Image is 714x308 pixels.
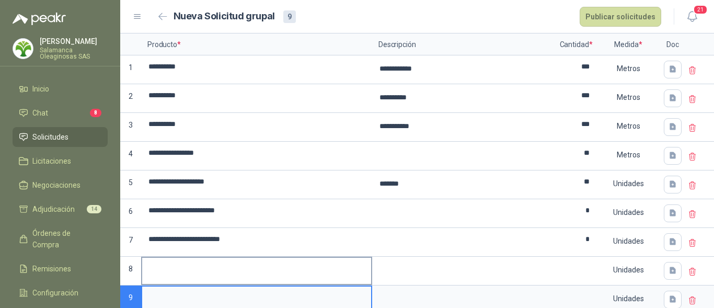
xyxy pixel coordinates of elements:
span: Configuración [32,287,78,299]
a: Negociaciones [13,175,108,195]
a: Licitaciones [13,151,108,171]
a: Configuración [13,283,108,303]
p: 7 [120,228,141,257]
p: Producto [141,35,372,55]
div: 9 [283,10,296,23]
img: Company Logo [13,39,33,59]
button: Publicar solicitudes [580,7,661,27]
h2: Nueva Solicitud grupal [174,9,275,24]
span: Negociaciones [32,179,80,191]
p: 1 [120,55,141,84]
div: Metros [598,56,659,81]
p: Salamanca Oleaginosas SAS [40,47,108,60]
a: Solicitudes [13,127,108,147]
div: Unidades [598,172,659,196]
div: Unidades [598,200,659,224]
p: Doc [660,35,686,55]
img: Logo peakr [13,13,66,25]
a: Chat8 [13,103,108,123]
p: [PERSON_NAME] [40,38,108,45]
span: Solicitudes [32,131,68,143]
div: Metros [598,143,659,167]
span: 21 [693,5,708,15]
span: Remisiones [32,263,71,275]
div: Metros [598,114,659,138]
span: Adjudicación [32,203,75,215]
div: Unidades [598,258,659,282]
p: 6 [120,199,141,228]
span: Chat [32,107,48,119]
span: 14 [87,205,101,213]
a: Adjudicación14 [13,199,108,219]
span: 8 [90,109,101,117]
a: Remisiones [13,259,108,279]
p: 8 [120,257,141,286]
a: Órdenes de Compra [13,223,108,255]
p: 3 [120,113,141,142]
div: Metros [598,85,659,109]
p: Medida [597,35,660,55]
div: Unidades [598,229,659,253]
span: Órdenes de Compra [32,227,98,250]
a: Inicio [13,79,108,99]
span: Licitaciones [32,155,71,167]
p: 4 [120,142,141,170]
button: 21 [683,7,701,26]
p: 2 [120,84,141,113]
p: Cantidad [555,35,597,55]
p: Descripción [372,35,555,55]
span: Inicio [32,83,49,95]
p: 5 [120,170,141,199]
